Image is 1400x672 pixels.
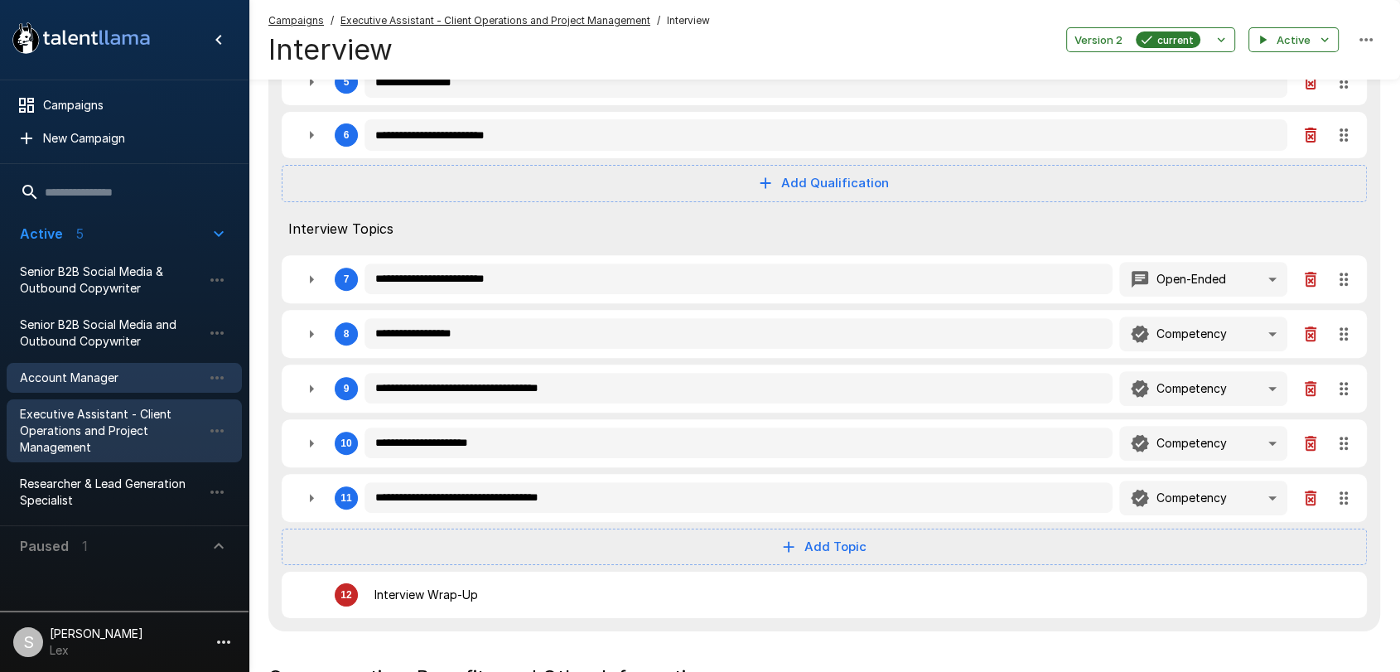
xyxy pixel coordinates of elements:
[374,587,478,603] p: Interview Wrap-Up
[667,12,710,29] span: Interview
[1074,31,1122,50] span: Version 2
[282,165,1367,201] button: Add Qualification
[1156,380,1227,397] p: Competency
[344,328,350,340] div: 8
[288,219,1360,239] span: Interview Topics
[344,76,350,88] div: 5
[657,12,660,29] span: /
[340,438,351,449] div: 10
[1156,490,1227,506] p: Competency
[282,255,1367,303] div: 7
[1151,31,1200,49] span: current
[1156,271,1226,288] p: Open-Ended
[282,365,1367,413] div: 9
[268,14,324,27] u: Campaigns
[282,59,1367,105] div: 5
[340,492,351,504] div: 11
[344,383,350,394] div: 9
[1156,326,1227,342] p: Competency
[1066,27,1235,53] button: Version 2current
[282,419,1367,467] div: 10
[344,129,350,141] div: 6
[1156,435,1227,452] p: Competency
[282,474,1367,522] div: 11
[1248,27,1339,53] button: Active
[340,14,650,27] u: Executive Assistant - Client Operations and Project Management
[282,310,1367,358] div: 8
[331,12,334,29] span: /
[344,273,350,285] div: 7
[282,529,1367,565] button: Add Topic
[282,112,1367,158] div: 6
[268,32,710,67] h4: Interview
[340,589,351,601] div: 12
